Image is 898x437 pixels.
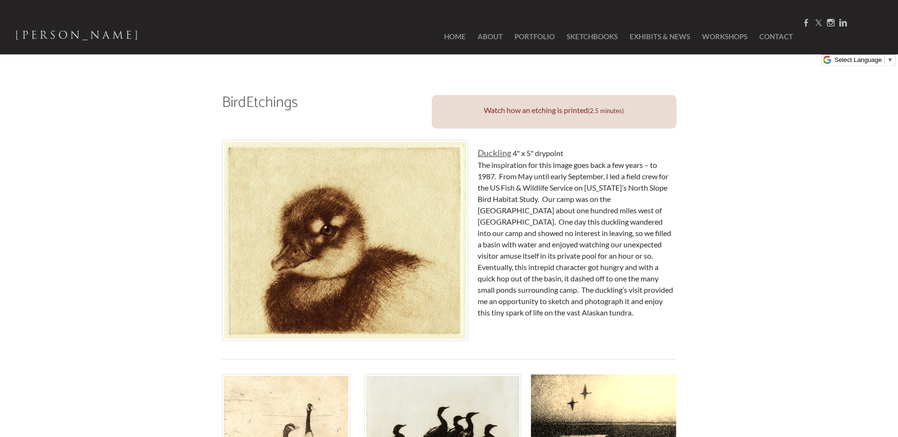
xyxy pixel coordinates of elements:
[478,135,676,318] div: 4" x 5" drypoint
[625,19,695,54] a: Exhibits & News
[839,18,847,27] a: Linkedin
[755,19,793,54] a: Contact
[222,90,231,115] font: B
[827,18,835,27] a: Instagram
[484,105,624,114] font: ​​
[430,19,471,54] a: Home
[484,105,588,114] font: Watch how an etching is printed
[835,56,882,63] span: Select Language
[254,90,298,115] font: tchings
[473,19,507,54] a: About
[246,90,254,115] font: E
[835,56,893,63] a: Select Language​
[15,27,141,44] span: [PERSON_NAME]
[588,107,624,114] font: (2.5 minutes)
[697,19,752,54] a: Workshops
[815,18,822,27] a: Twitter
[478,148,511,158] font: Duckling
[15,26,141,47] a: [PERSON_NAME]
[510,19,560,54] a: Portfolio
[887,56,893,63] span: ▼
[478,160,673,317] font: The inspiration for this image goes back a few years – to 1987. From May until early September, I...
[802,18,810,27] a: Facebook
[562,19,622,54] a: SketchBooks
[231,90,246,115] font: ird
[484,105,624,114] a: Watch how an etching is printed(2.5 minutes)
[222,140,468,341] img: Duckling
